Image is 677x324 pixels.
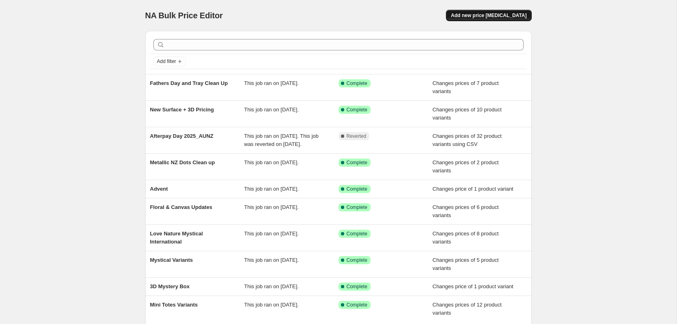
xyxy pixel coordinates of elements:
[347,302,367,308] span: Complete
[145,11,223,20] span: NA Bulk Price Editor
[150,283,190,289] span: 3D Mystery Box
[347,107,367,113] span: Complete
[347,133,367,139] span: Reverted
[432,204,499,218] span: Changes prices of 6 product variants
[432,133,502,147] span: Changes prices of 32 product variants using CSV
[153,57,186,66] button: Add filter
[446,10,531,21] button: Add new price [MEDICAL_DATA]
[432,107,502,121] span: Changes prices of 10 product variants
[150,204,212,210] span: Floral & Canvas Updates
[157,58,176,65] span: Add filter
[432,186,513,192] span: Changes price of 1 product variant
[432,257,499,271] span: Changes prices of 5 product variants
[347,186,367,192] span: Complete
[347,283,367,290] span: Complete
[432,159,499,174] span: Changes prices of 2 product variants
[150,230,203,245] span: Love Nature Mystical International
[150,302,198,308] span: Mini Totes Variants
[150,80,228,86] span: Fathers Day and Tray Clean Up
[244,204,299,210] span: This job ran on [DATE].
[432,230,499,245] span: Changes prices of 8 product variants
[150,133,214,139] span: Afterpay Day 2025_AUNZ
[150,257,193,263] span: Mystical Variants
[244,283,299,289] span: This job ran on [DATE].
[244,133,319,147] span: This job ran on [DATE]. This job was reverted on [DATE].
[347,204,367,211] span: Complete
[347,80,367,87] span: Complete
[432,302,502,316] span: Changes prices of 12 product variants
[347,230,367,237] span: Complete
[244,257,299,263] span: This job ran on [DATE].
[244,230,299,237] span: This job ran on [DATE].
[347,257,367,263] span: Complete
[244,186,299,192] span: This job ran on [DATE].
[244,107,299,113] span: This job ran on [DATE].
[451,12,526,19] span: Add new price [MEDICAL_DATA]
[244,302,299,308] span: This job ran on [DATE].
[150,107,214,113] span: New Surface + 3D Pricing
[347,159,367,166] span: Complete
[244,80,299,86] span: This job ran on [DATE].
[150,186,168,192] span: Advent
[432,283,513,289] span: Changes price of 1 product variant
[244,159,299,165] span: This job ran on [DATE].
[150,159,215,165] span: Metallic NZ Dots Clean up
[432,80,499,94] span: Changes prices of 7 product variants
